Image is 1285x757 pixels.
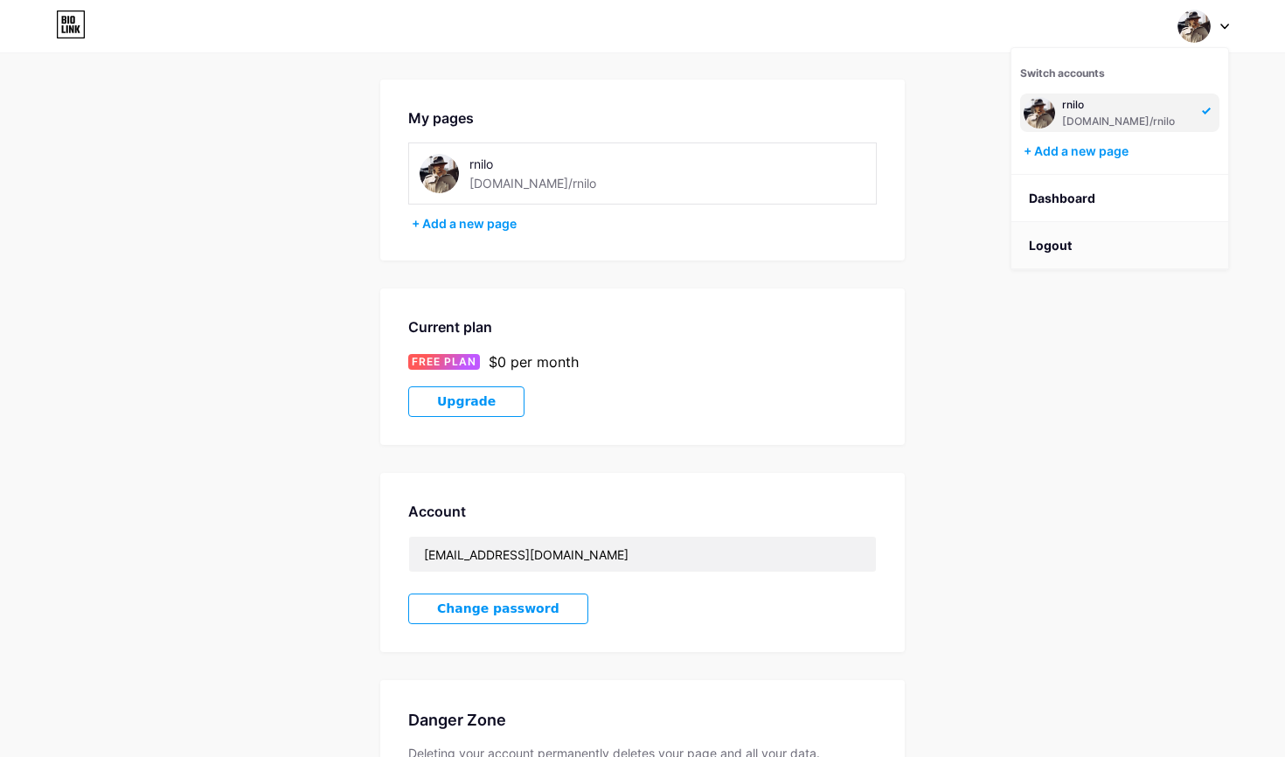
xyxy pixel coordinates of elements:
span: Change password [437,601,559,616]
div: Current plan [408,316,877,337]
div: My pages [408,108,877,128]
input: Email [409,537,876,572]
div: rnilo [469,155,620,173]
div: [DOMAIN_NAME]/rnilo [469,174,596,192]
button: Upgrade [408,386,524,417]
div: + Add a new page [412,215,877,233]
div: + Add a new page [1024,142,1219,160]
span: FREE PLAN [412,354,476,370]
div: Account [408,501,877,522]
span: Switch accounts [1020,66,1105,80]
a: Dashboard [1011,175,1228,222]
button: Change password [408,594,588,624]
div: Danger Zone [408,708,877,732]
div: [DOMAIN_NAME]/rnilo [1062,115,1191,128]
li: Logout [1011,222,1228,269]
img: rnilo [1024,97,1055,128]
div: rnilo [1062,98,1191,112]
img: rnilo [1177,10,1211,43]
div: $0 per month [489,351,579,372]
span: Upgrade [437,394,496,409]
img: rnilo [420,154,459,193]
